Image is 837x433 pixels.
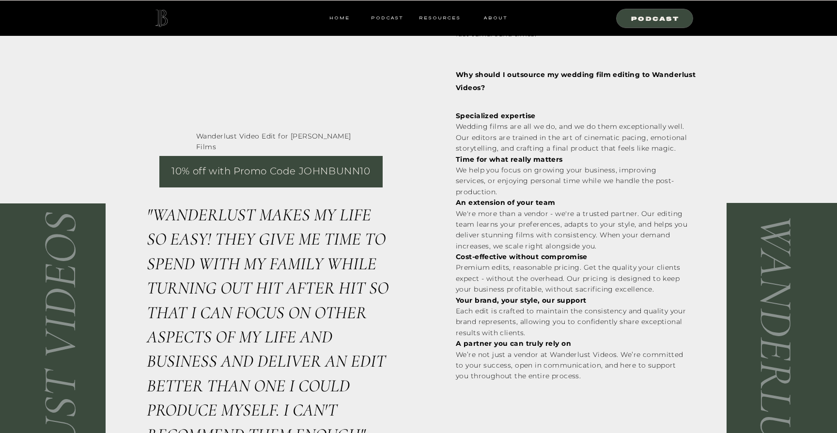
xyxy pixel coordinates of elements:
[329,14,350,22] a: HOME
[196,131,351,140] p: Wanderlust Video Edit for [PERSON_NAME] Films
[456,252,588,261] b: Cost-effective without compromise
[483,14,508,22] a: ABOUT
[456,296,587,305] b: Your brand, your style, our support
[456,339,571,348] b: A partner you can truly rely on
[456,70,696,92] b: Why should I outsource my wedding film editing to Wanderlust Videos?
[622,14,688,22] a: Podcast
[456,110,688,378] p: Wedding films are all we do, and we do them exceptionally well. Our editors are trained in the ar...
[456,155,563,164] b: Time for what really matters
[456,198,556,207] b: An extension of your team
[170,163,372,181] a: 10% off with Promo Code JOHNBUNN10
[416,14,461,22] a: resources
[456,111,536,120] b: Specialized expertise
[368,14,406,22] a: Podcast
